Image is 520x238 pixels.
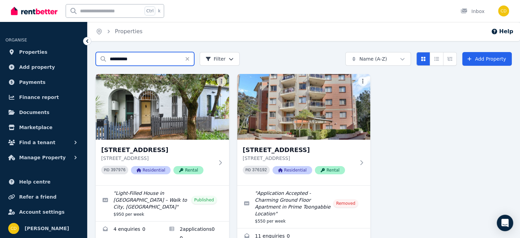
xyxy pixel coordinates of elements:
a: Refer a friend [5,190,82,204]
span: Properties [19,48,48,56]
a: Documents [5,105,82,119]
h3: [STREET_ADDRESS] [101,145,214,155]
button: More options [217,77,226,86]
span: Find a tenant [19,138,55,147]
span: Manage Property [19,153,66,162]
img: RentBetter [11,6,57,16]
nav: Breadcrumb [88,22,151,41]
span: Add property [19,63,55,71]
p: [STREET_ADDRESS] [243,155,356,162]
small: PID [245,168,251,172]
button: Filter [200,52,240,66]
span: Finance report [19,93,59,101]
span: Help centre [19,178,51,186]
a: Account settings [5,205,82,219]
span: Documents [19,108,50,116]
button: Manage Property [5,151,82,164]
span: Rental [173,166,203,174]
a: Finance report [5,90,82,104]
span: ORGANISE [5,38,27,42]
code: 397976 [111,168,125,173]
img: Chris Dimitropoulos [498,5,509,16]
span: Marketplace [19,123,52,131]
code: 376192 [252,168,267,173]
div: Open Intercom Messenger [497,215,513,231]
span: Payments [19,78,45,86]
button: Compact list view [430,52,443,66]
small: PID [104,168,109,172]
button: Card view [416,52,430,66]
span: Ctrl [145,7,155,15]
span: Residential [131,166,171,174]
a: Add property [5,60,82,74]
span: Name (A-Z) [359,55,387,62]
button: Find a tenant [5,136,82,149]
img: 39/2 Wentworth Ave, Toongabbie [237,74,371,140]
a: Marketplace [5,121,82,134]
button: Expanded list view [443,52,457,66]
a: 30 Bishopgate St, Camperdown[STREET_ADDRESS][STREET_ADDRESS]PID 397976ResidentialRental [96,74,229,185]
a: Edit listing: Application Accepted - Charming Ground Floor Apartment in Prime Toongabbie Location [237,186,371,228]
span: Account settings [19,208,65,216]
a: Properties [5,45,82,59]
a: Edit listing: Light-Filled House in Prime Camperdown – Walk to City, University & Parks [96,186,229,221]
button: More options [358,77,368,86]
button: Clear search [185,52,194,66]
h3: [STREET_ADDRESS] [243,145,356,155]
p: [STREET_ADDRESS] [101,155,214,162]
a: 39/2 Wentworth Ave, Toongabbie[STREET_ADDRESS][STREET_ADDRESS]PID 376192ResidentialRental [237,74,371,185]
span: [PERSON_NAME] [25,224,69,233]
a: Help centre [5,175,82,189]
span: Filter [205,55,226,62]
a: Payments [5,75,82,89]
button: Name (A-Z) [345,52,411,66]
span: Residential [272,166,312,174]
div: View options [416,52,457,66]
a: Add Property [462,52,512,66]
span: Refer a friend [19,193,56,201]
span: Rental [315,166,345,174]
span: k [158,8,160,14]
img: Chris Dimitropoulos [8,223,19,234]
a: Properties [115,28,143,35]
img: 30 Bishopgate St, Camperdown [96,74,229,140]
div: Inbox [461,8,484,15]
button: Help [491,27,513,36]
